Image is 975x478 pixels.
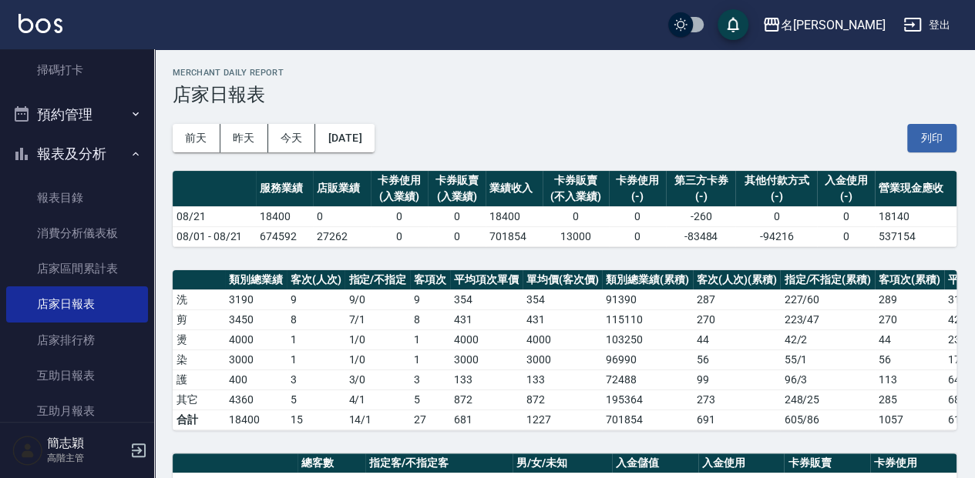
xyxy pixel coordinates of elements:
[907,124,957,152] button: 列印
[693,369,781,389] td: 99
[287,369,345,389] td: 3
[870,453,957,473] th: 卡券使用
[375,172,424,189] div: 卡券使用
[345,329,410,349] td: 1 / 0
[432,172,481,189] div: 卡券販賣
[432,189,481,205] div: (入業績)
[523,289,603,309] td: 354
[875,171,957,207] th: 營業現金應收
[666,206,735,226] td: -260
[410,389,450,409] td: 5
[817,226,874,246] td: 0
[345,309,410,329] td: 7 / 1
[609,206,666,226] td: 0
[313,206,370,226] td: 0
[875,369,944,389] td: 113
[698,453,785,473] th: 入金使用
[780,270,875,290] th: 指定/不指定(累積)
[173,369,225,389] td: 護
[410,329,450,349] td: 1
[220,124,268,152] button: 昨天
[875,270,944,290] th: 客項次(累積)
[612,453,698,473] th: 入金儲值
[173,409,225,430] td: 合計
[410,289,450,309] td: 9
[315,124,374,152] button: [DATE]
[225,309,287,329] td: 3450
[739,189,813,205] div: (-)
[546,189,605,205] div: (不入業績)
[287,409,345,430] td: 15
[225,369,287,389] td: 400
[225,270,287,290] th: 類別總業績
[780,329,875,349] td: 42 / 2
[602,389,693,409] td: 195364
[693,289,781,309] td: 287
[345,270,410,290] th: 指定/不指定
[225,289,287,309] td: 3190
[693,349,781,369] td: 56
[486,171,543,207] th: 業績收入
[410,309,450,329] td: 8
[523,329,603,349] td: 4000
[602,270,693,290] th: 類別總業績(累積)
[6,393,148,429] a: 互助月報表
[450,329,523,349] td: 4000
[486,206,543,226] td: 18400
[410,349,450,369] td: 1
[450,309,523,329] td: 431
[602,309,693,329] td: 115110
[313,226,370,246] td: 27262
[875,409,944,430] td: 1057
[817,206,874,226] td: 0
[12,435,43,466] img: Person
[543,206,609,226] td: 0
[670,189,731,205] div: (-)
[6,251,148,286] a: 店家區間累計表
[875,329,944,349] td: 44
[693,309,781,329] td: 270
[875,226,957,246] td: 537154
[173,206,256,226] td: 08/21
[173,349,225,369] td: 染
[718,9,748,40] button: save
[345,369,410,389] td: 3 / 0
[693,409,781,430] td: 691
[875,309,944,329] td: 270
[523,270,603,290] th: 單均價(客次價)
[450,289,523,309] td: 354
[780,389,875,409] td: 248 / 25
[450,389,523,409] td: 872
[602,409,693,430] td: 701854
[602,369,693,389] td: 72488
[602,289,693,309] td: 91390
[225,389,287,409] td: 4360
[256,226,313,246] td: 674592
[47,451,126,465] p: 高階主管
[173,289,225,309] td: 洗
[523,349,603,369] td: 3000
[780,349,875,369] td: 55 / 1
[780,289,875,309] td: 227 / 60
[735,206,817,226] td: 0
[173,389,225,409] td: 其它
[18,14,62,33] img: Logo
[298,453,365,473] th: 總客數
[313,171,370,207] th: 店販業績
[875,349,944,369] td: 56
[780,409,875,430] td: 605/86
[173,124,220,152] button: 前天
[410,409,450,430] td: 27
[287,270,345,290] th: 客次(人次)
[546,172,605,189] div: 卡券販賣
[365,453,513,473] th: 指定客/不指定客
[287,349,345,369] td: 1
[173,171,957,247] table: a dense table
[345,349,410,369] td: 1 / 0
[613,172,662,189] div: 卡券使用
[784,453,870,473] th: 卡券販賣
[410,369,450,389] td: 3
[371,226,428,246] td: 0
[225,329,287,349] td: 4000
[450,409,523,430] td: 681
